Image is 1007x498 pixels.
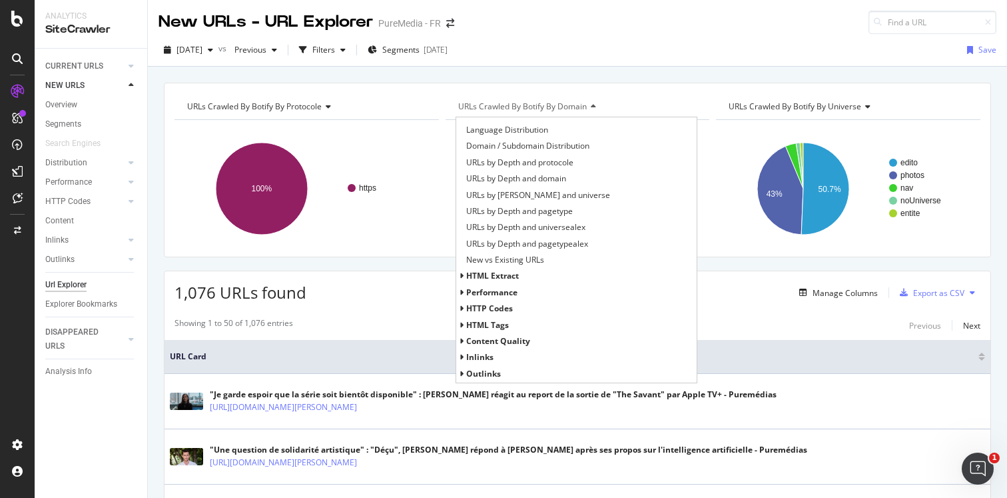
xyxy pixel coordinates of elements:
button: [DATE] [159,39,218,61]
span: URLs by Depth and pagetypealex [466,237,588,251]
button: Segments[DATE] [362,39,453,61]
div: [DATE] [424,44,448,55]
div: Segments [45,117,81,131]
div: Url Explorer [45,278,87,292]
button: Next [963,317,980,333]
a: Analysis Info [45,365,138,379]
a: Distribution [45,156,125,170]
span: URLs by Depth and domain [466,172,566,185]
span: Outlinks [466,368,501,379]
text: 43% [767,189,783,199]
span: 1,076 URLs found [174,281,306,303]
h4: URLs Crawled By Botify By universe [726,96,968,117]
span: HTML Tags [466,319,509,331]
div: Search Engines [45,137,101,151]
text: edito [900,158,918,167]
span: 1 [989,453,1000,463]
a: Performance [45,175,125,189]
span: HTML Extract [466,270,519,281]
input: Find a URL [868,11,996,34]
a: HTTP Codes [45,195,125,209]
button: Filters [294,39,351,61]
text: 100% [252,184,272,193]
a: Content [45,214,138,228]
span: Content Quality [466,335,530,347]
div: Outlinks [45,253,75,267]
button: Previous [229,39,282,61]
h4: URLs Crawled By Botify By domain [456,96,698,117]
span: URLs by Depth and protocole [466,156,573,169]
button: Previous [909,317,941,333]
span: URLs by Depth and pagetype [466,205,573,218]
span: Inlinks [466,351,494,363]
span: URLs Crawled By Botify By domain [458,101,587,112]
a: Url Explorer [45,278,138,292]
svg: A chart. [174,131,439,247]
div: Analysis Info [45,365,92,379]
a: [URL][DOMAIN_NAME][PERSON_NAME] [210,401,357,414]
text: 50.7% [819,185,841,194]
div: Performance [45,175,92,189]
a: Overview [45,98,138,112]
svg: A chart. [716,131,980,247]
span: URL Card [170,351,975,363]
button: Manage Columns [794,285,878,301]
div: New URLs - URL Explorer [159,11,373,33]
span: 2025 Sep. 29th [176,44,202,55]
a: Inlinks [45,233,125,247]
div: A chart. [446,131,710,247]
img: main image [170,393,203,410]
div: SiteCrawler [45,22,137,37]
a: DISAPPEARED URLS [45,325,125,353]
div: Next [963,320,980,331]
span: Language Distribution [466,123,548,137]
a: NEW URLS [45,79,125,93]
iframe: Intercom live chat [962,453,994,485]
div: "Une question de solidarité artistique" : "Déçu", [PERSON_NAME] répond à [PERSON_NAME] après ses ... [210,444,807,456]
div: Filters [312,44,335,55]
a: Search Engines [45,137,114,151]
a: CURRENT URLS [45,59,125,73]
div: NEW URLS [45,79,85,93]
span: Domain / Subdomain Distribution [466,139,589,153]
img: main image [170,448,203,465]
text: noUniverse [900,196,941,205]
div: HTTP Codes [45,195,91,209]
div: "Je garde espoir que la série soit bientôt disponible" : [PERSON_NAME] réagit au report de la sor... [210,389,777,401]
div: Inlinks [45,233,69,247]
a: [URL][DOMAIN_NAME][PERSON_NAME] [210,456,357,469]
div: PureMedia - FR [378,17,441,30]
span: URLs Crawled By Botify By protocole [187,101,322,112]
span: HTTP Codes [466,303,513,314]
span: New vs Existing URLs [466,253,544,267]
text: https [359,183,376,193]
div: Overview [45,98,77,112]
span: URLs by Depth and universe [466,189,610,202]
a: Segments [45,117,138,131]
div: Save [978,44,996,55]
span: URLs by Depth and universealex [466,221,585,234]
button: Save [962,39,996,61]
div: Distribution [45,156,87,170]
div: DISAPPEARED URLS [45,325,113,353]
div: Content [45,214,74,228]
text: photos [900,171,924,180]
span: Performance [466,287,517,298]
text: entite [900,209,920,218]
div: Explorer Bookmarks [45,297,117,311]
span: URLs Crawled By Botify By universe [729,101,861,112]
a: Outlinks [45,253,125,267]
a: Explorer Bookmarks [45,297,138,311]
div: Export as CSV [913,287,964,299]
span: vs [218,43,229,54]
span: Previous [229,44,266,55]
div: Analytics [45,11,137,22]
div: arrow-right-arrow-left [446,19,454,28]
h4: URLs Crawled By Botify By protocole [184,96,427,117]
span: Segments [382,44,420,55]
div: Manage Columns [813,287,878,299]
button: Export as CSV [894,282,964,303]
div: Showing 1 to 50 of 1,076 entries [174,317,293,333]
